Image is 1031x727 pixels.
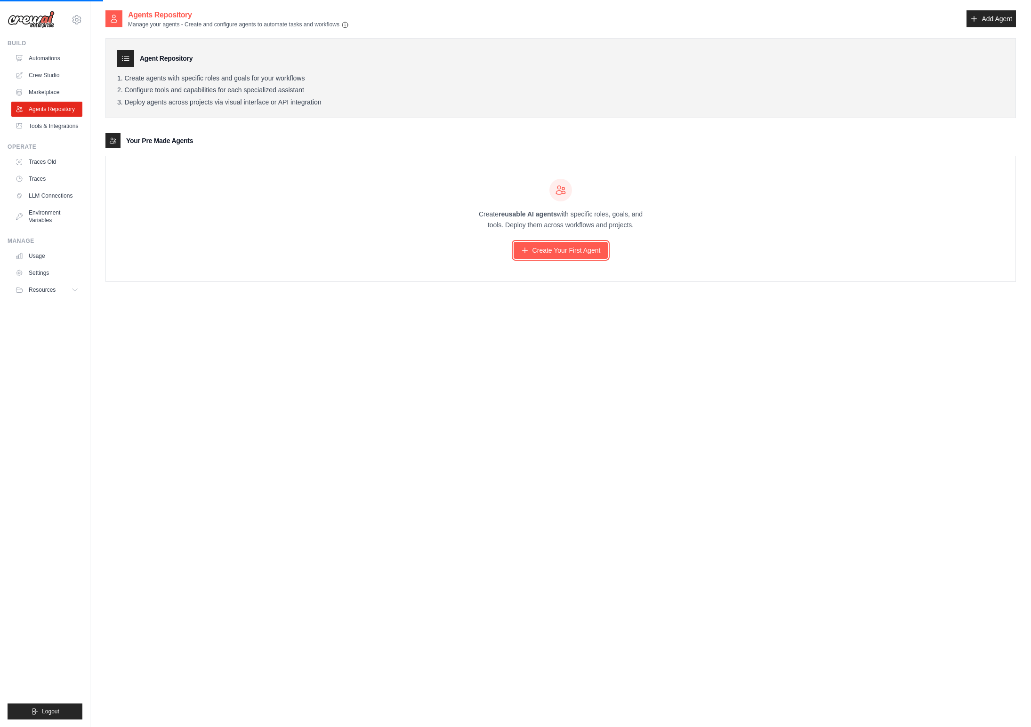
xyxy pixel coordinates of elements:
a: LLM Connections [11,188,82,203]
a: Settings [11,265,82,280]
a: Traces [11,171,82,186]
li: Deploy agents across projects via visual interface or API integration [117,98,1004,107]
a: Traces Old [11,154,82,169]
a: Automations [11,51,82,66]
span: Logout [42,708,59,715]
p: Create with specific roles, goals, and tools. Deploy them across workflows and projects. [470,209,651,231]
h3: Agent Repository [140,54,193,63]
a: Create Your First Agent [514,242,608,259]
a: Agents Repository [11,102,82,117]
div: Build [8,40,82,47]
img: Logo [8,11,55,29]
span: Resources [29,286,56,294]
p: Manage your agents - Create and configure agents to automate tasks and workflows [128,21,349,29]
h2: Agents Repository [128,9,349,21]
a: Crew Studio [11,68,82,83]
button: Logout [8,703,82,719]
div: Operate [8,143,82,151]
button: Resources [11,282,82,297]
div: Manage [8,237,82,245]
a: Usage [11,248,82,264]
li: Configure tools and capabilities for each specialized assistant [117,86,1004,95]
a: Marketplace [11,85,82,100]
strong: reusable AI agents [499,210,557,218]
a: Tools & Integrations [11,119,82,134]
li: Create agents with specific roles and goals for your workflows [117,74,1004,83]
a: Environment Variables [11,205,82,228]
a: Add Agent [967,10,1016,27]
h3: Your Pre Made Agents [126,136,193,145]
